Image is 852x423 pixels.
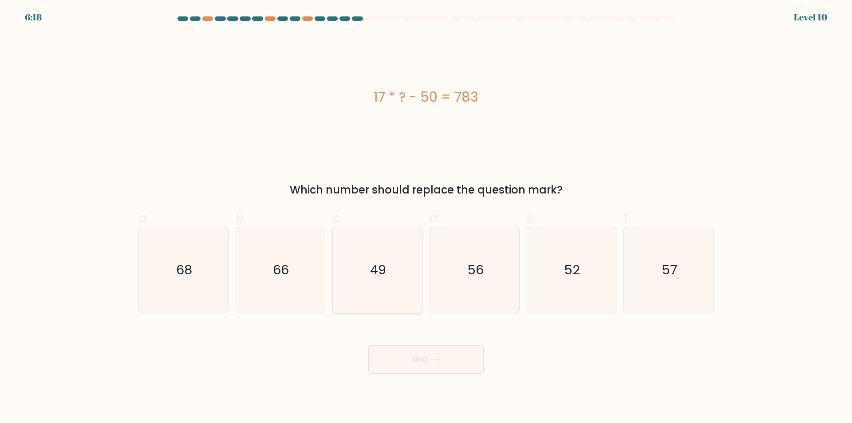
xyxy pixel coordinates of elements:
[236,209,246,226] span: b.
[794,11,827,24] div: Level 10
[368,345,484,374] button: Next
[662,261,677,279] text: 57
[138,209,149,226] span: a.
[25,11,42,24] div: 6:18
[273,261,289,279] text: 66
[138,87,714,107] div: 17 * ? - 50 = 783
[430,209,440,226] span: d.
[332,209,342,226] span: c.
[371,261,387,279] text: 49
[564,261,580,279] text: 52
[176,261,192,279] text: 68
[144,182,708,198] div: Which number should replace the question mark?
[527,209,536,226] span: e.
[467,261,484,279] text: 56
[623,209,630,226] span: f.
